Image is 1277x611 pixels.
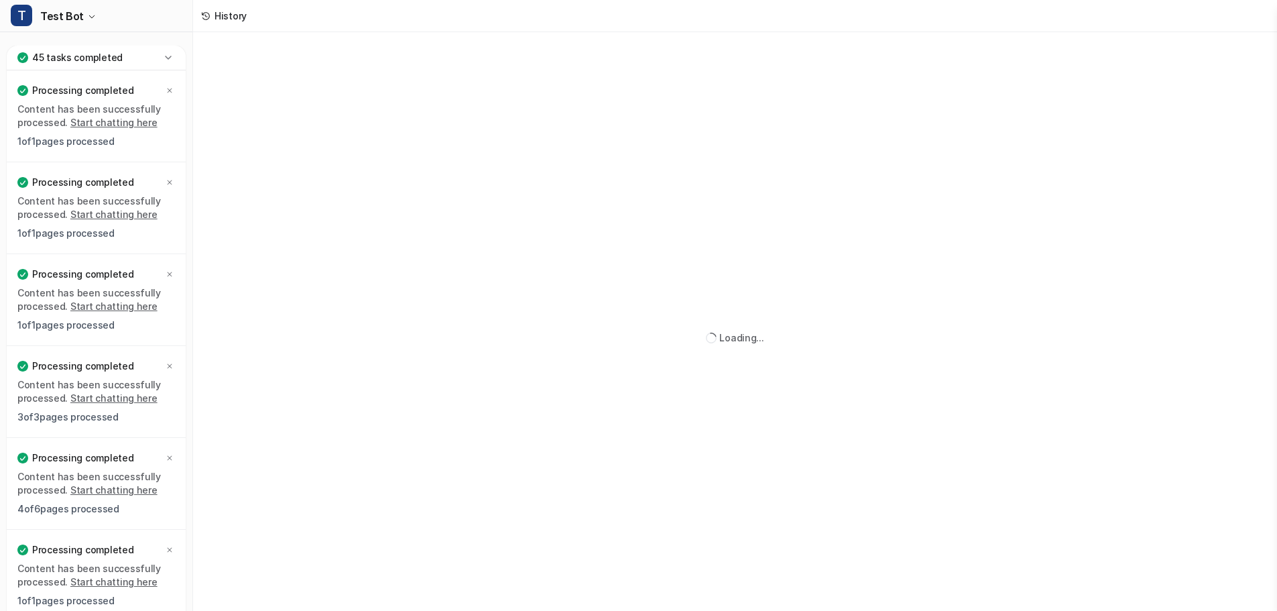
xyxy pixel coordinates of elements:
a: Start chatting here [70,300,158,312]
p: 1 of 1 pages processed [17,319,175,332]
p: Processing completed [32,268,133,281]
p: 1 of 1 pages processed [17,135,175,148]
p: Content has been successfully processed. [17,103,175,129]
p: Processing completed [32,176,133,189]
p: Content has been successfully processed. [17,562,175,589]
div: Loading... [719,331,764,345]
p: Processing completed [32,359,133,373]
a: Start chatting here [70,117,158,128]
div: History [215,9,247,23]
span: T [11,5,32,26]
p: Content has been successfully processed. [17,378,175,405]
p: Processing completed [32,451,133,465]
p: 1 of 1 pages processed [17,227,175,240]
p: 3 of 3 pages processed [17,410,175,424]
p: Processing completed [32,84,133,97]
a: Start chatting here [70,484,158,496]
p: Content has been successfully processed. [17,195,175,221]
p: 1 of 1 pages processed [17,594,175,608]
p: Content has been successfully processed. [17,470,175,497]
a: Start chatting here [70,576,158,588]
a: Start chatting here [70,392,158,404]
p: 45 tasks completed [32,51,123,64]
span: Test Bot [40,7,84,25]
p: 4 of 6 pages processed [17,502,175,516]
p: Processing completed [32,543,133,557]
p: Content has been successfully processed. [17,286,175,313]
a: Chat [5,40,187,59]
a: Start chatting here [70,209,158,220]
